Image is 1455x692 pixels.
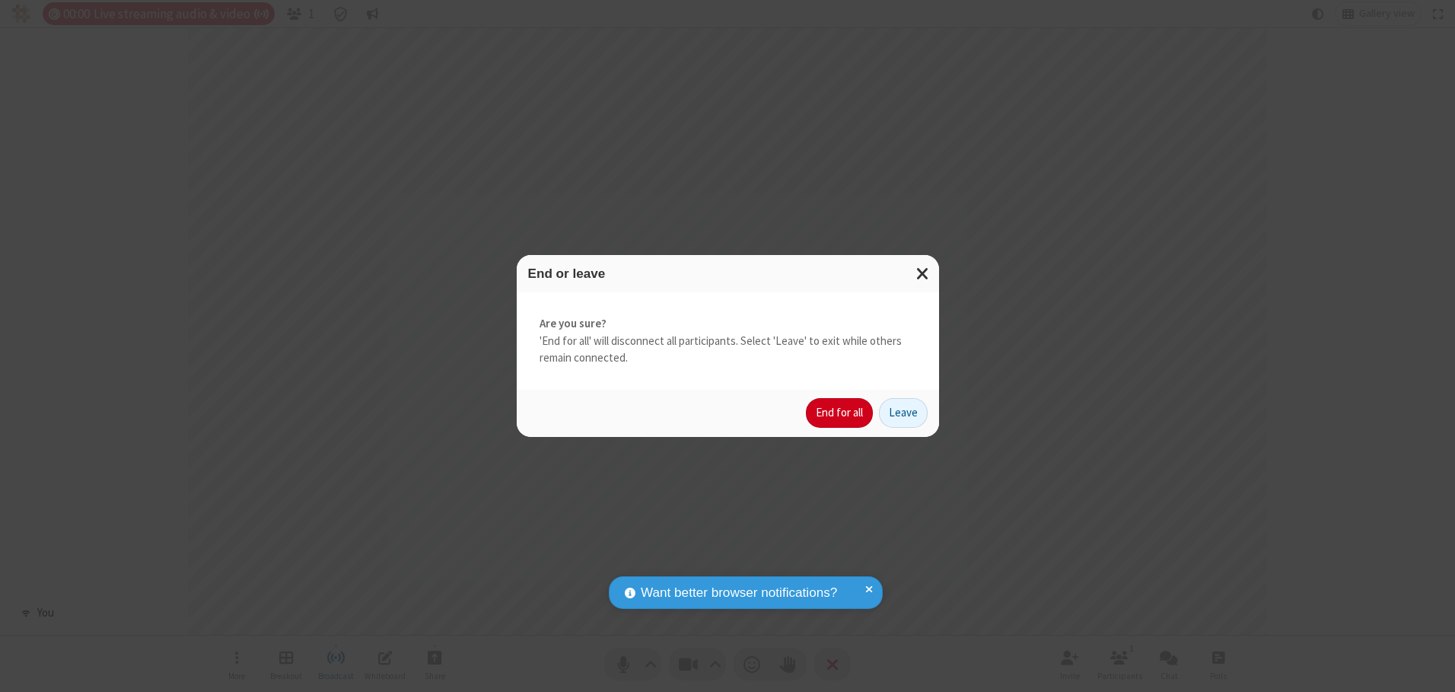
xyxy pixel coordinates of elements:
[806,398,873,429] button: End for all
[641,583,837,603] span: Want better browser notifications?
[540,315,916,333] strong: Are you sure?
[517,292,939,390] div: 'End for all' will disconnect all participants. Select 'Leave' to exit while others remain connec...
[879,398,928,429] button: Leave
[528,266,928,281] h3: End or leave
[907,255,939,292] button: Close modal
